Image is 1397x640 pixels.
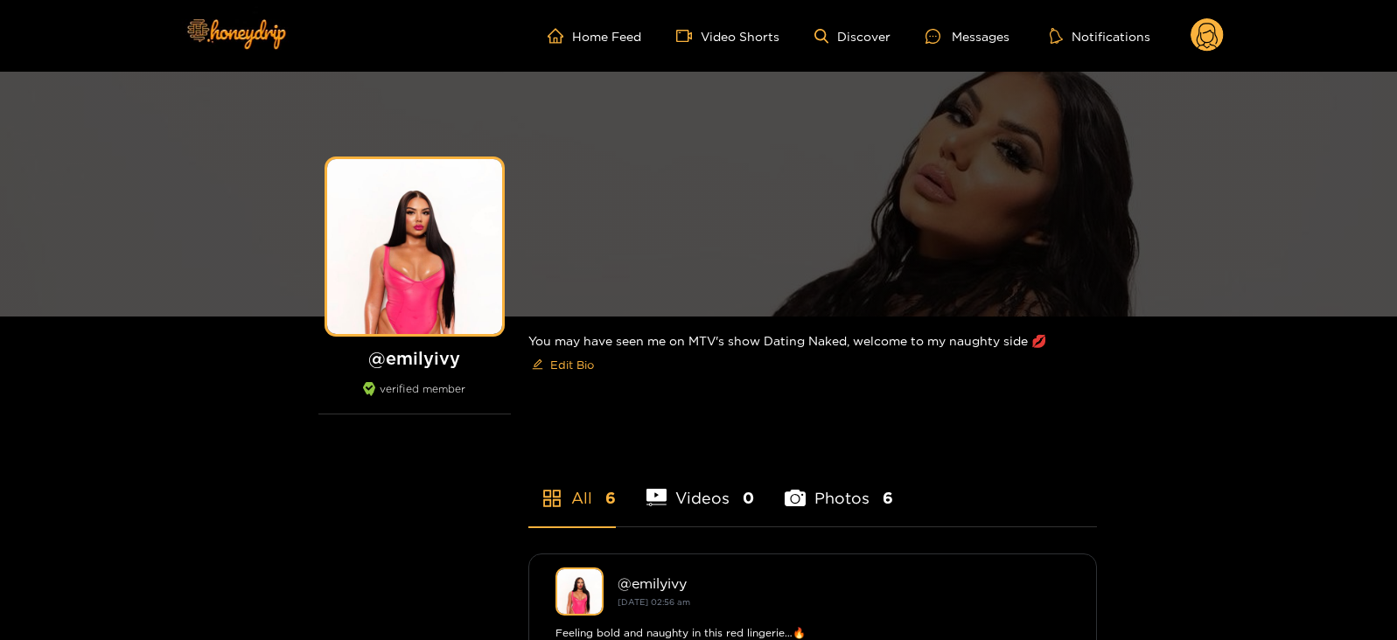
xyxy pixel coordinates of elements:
[785,448,893,526] li: Photos
[618,575,1070,591] div: @ emilyivy
[926,26,1009,46] div: Messages
[1044,27,1156,45] button: Notifications
[605,487,616,509] span: 6
[618,597,690,607] small: [DATE] 02:56 am
[814,29,891,44] a: Discover
[743,487,754,509] span: 0
[528,448,616,526] li: All
[528,351,597,379] button: editEdit Bio
[883,487,893,509] span: 6
[532,358,543,372] span: edit
[646,448,755,526] li: Videos
[555,567,604,616] img: emilyivy
[318,347,511,369] h1: @ emilyivy
[676,28,779,44] a: Video Shorts
[550,356,594,373] span: Edit Bio
[548,28,572,44] span: home
[676,28,701,44] span: video-camera
[548,28,641,44] a: Home Feed
[318,382,511,414] div: verified member
[541,488,562,509] span: appstore
[528,317,1097,393] div: You may have seen me on MTV's show Dating Naked, welcome to my naughty side 💋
